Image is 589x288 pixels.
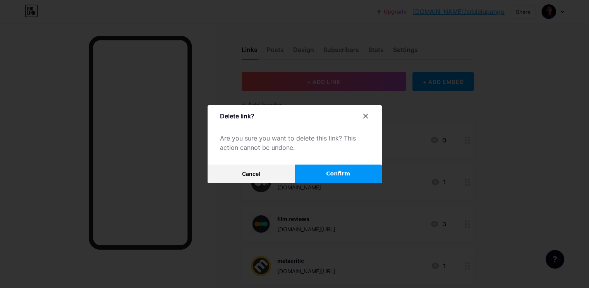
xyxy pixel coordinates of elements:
span: Confirm [326,170,350,178]
div: Are you sure you want to delete this link? This action cannot be undone. [220,134,369,152]
div: Delete link? [220,111,254,121]
button: Cancel [208,165,295,183]
span: Cancel [242,170,260,177]
button: Confirm [295,165,382,183]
